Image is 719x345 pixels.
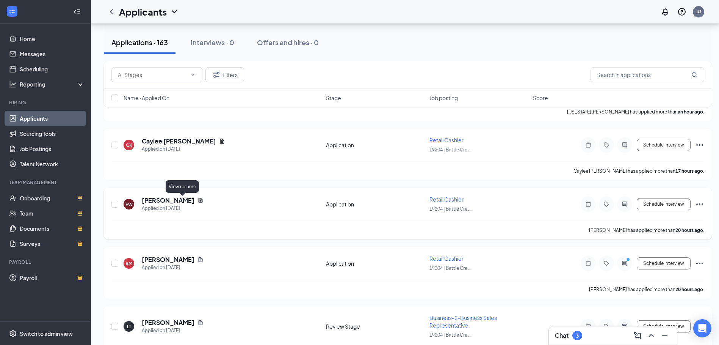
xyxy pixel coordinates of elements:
svg: ChevronDown [190,72,196,78]
a: Applicants [20,111,85,126]
div: Offers and hires · 0 [257,38,319,47]
div: Review Stage [326,323,425,330]
svg: Minimize [660,331,669,340]
div: Application [326,260,425,267]
div: Applied on [DATE] [142,264,204,271]
a: OnboardingCrown [20,191,85,206]
span: 19204 | Battle Cre ... [429,147,472,153]
span: Score [533,94,548,102]
svg: Ellipses [695,140,704,150]
svg: ActiveChat [620,142,629,148]
a: Sourcing Tools [20,126,85,141]
div: AM [125,260,132,267]
a: DocumentsCrown [20,221,85,236]
span: Retail Cashier [429,196,464,203]
span: Job posting [429,94,458,102]
div: JG [696,8,702,15]
div: Application [326,200,425,208]
div: Team Management [9,179,83,186]
svg: Tag [602,142,611,148]
svg: PrimaryDot [625,257,634,263]
button: Schedule Interview [637,198,691,210]
svg: Tag [602,260,611,266]
svg: ActiveChat [620,323,629,329]
span: Retail Cashier [429,137,464,143]
svg: Note [584,142,593,148]
span: Stage [326,94,341,102]
p: [PERSON_NAME] has applied more than . [589,286,704,293]
div: Payroll [9,259,83,265]
h5: [PERSON_NAME] [142,255,194,264]
h5: [PERSON_NAME] [142,318,194,327]
svg: Settings [9,330,17,337]
a: SurveysCrown [20,236,85,251]
h5: [PERSON_NAME] [142,196,194,205]
p: [PERSON_NAME] has applied more than . [589,227,704,233]
span: 19204 | Battle Cre ... [429,206,472,212]
svg: ChevronDown [170,7,179,16]
div: Applied on [DATE] [142,145,225,153]
svg: Document [219,138,225,144]
div: Applied on [DATE] [142,327,204,334]
div: LT [127,323,131,330]
input: All Stages [118,71,187,79]
span: Name · Applied On [124,94,169,102]
div: Application [326,141,425,149]
b: 20 hours ago [675,227,703,233]
b: 20 hours ago [675,287,703,292]
a: Messages [20,46,85,61]
svg: Document [197,257,204,263]
span: Business-2-Business Sales Representative [429,314,497,329]
button: Schedule Interview [637,139,691,151]
svg: Collapse [73,8,81,16]
a: Talent Network [20,156,85,172]
svg: Ellipses [695,259,704,268]
span: 19204 | Battle Cre ... [429,265,472,271]
svg: ActiveChat [620,260,629,266]
svg: Document [197,320,204,326]
svg: Ellipses [695,200,704,209]
svg: MagnifyingGlass [691,72,697,78]
div: View resume [166,180,199,193]
button: ComposeMessage [631,329,644,342]
button: Schedule Interview [637,257,691,269]
input: Search in applications [591,67,704,82]
svg: Tag [602,323,611,329]
svg: ActiveChat [620,201,629,207]
h1: Applicants [119,5,167,18]
div: Applied on [DATE] [142,205,204,212]
a: Job Postings [20,141,85,156]
div: CK [126,142,132,148]
div: Open Intercom Messenger [693,319,711,337]
button: ChevronUp [645,329,657,342]
svg: Tag [602,201,611,207]
svg: Note [584,260,593,266]
h3: Chat [555,331,569,340]
a: TeamCrown [20,206,85,221]
span: Retail Cashier [429,255,464,262]
svg: ComposeMessage [633,331,642,340]
svg: QuestionInfo [677,7,686,16]
button: Schedule Interview [637,320,691,332]
div: 3 [576,332,579,339]
svg: Filter [212,70,221,79]
button: Minimize [659,329,671,342]
svg: ChevronLeft [107,7,116,16]
button: Filter Filters [205,67,244,82]
div: Switch to admin view [20,330,73,337]
svg: Note [584,201,593,207]
div: EW [125,201,133,208]
svg: ChevronUp [647,331,656,340]
b: 17 hours ago [675,168,703,174]
svg: Document [197,197,204,203]
span: 19204 | Battle Cre ... [429,332,472,338]
h5: Caylee [PERSON_NAME] [142,137,216,145]
svg: Notifications [661,7,670,16]
div: Interviews · 0 [191,38,234,47]
svg: WorkstreamLogo [8,8,16,15]
svg: Analysis [9,80,17,88]
p: Caylee [PERSON_NAME] has applied more than . [573,168,704,174]
svg: Note [584,323,593,329]
a: Home [20,31,85,46]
